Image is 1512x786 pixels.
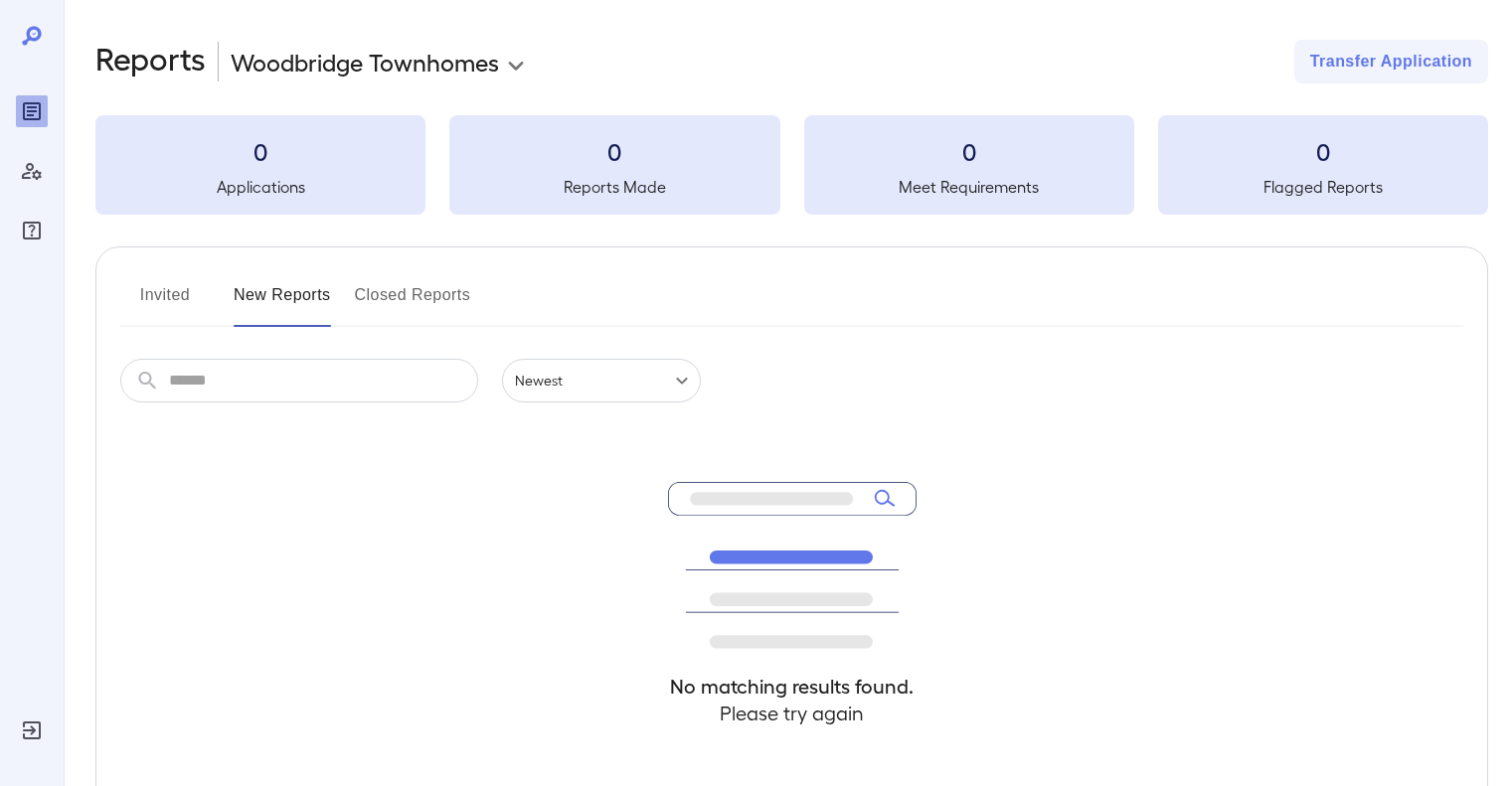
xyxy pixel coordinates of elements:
h4: No matching results found. [668,673,917,700]
div: Log Out [16,714,48,746]
button: Transfer Application [1294,40,1488,83]
p: Woodbridge Townhomes [231,46,499,78]
h4: Please try again [668,700,917,726]
h5: Applications [95,175,425,199]
h3: 0 [1158,135,1488,167]
h5: Flagged Reports [1158,175,1488,199]
h5: Meet Requirements [804,175,1134,199]
h3: 0 [95,135,425,167]
h3: 0 [449,135,779,167]
h5: Reports Made [449,175,779,199]
div: Newest [502,359,701,402]
h2: Reports [95,40,206,83]
button: Closed Reports [355,279,471,327]
summary: 0Applications0Reports Made0Meet Requirements0Flagged Reports [95,115,1488,215]
div: Manage Users [16,155,48,187]
div: FAQ [16,215,48,246]
button: New Reports [234,279,331,327]
button: Invited [120,279,210,327]
h3: 0 [804,135,1134,167]
div: Reports [16,95,48,127]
